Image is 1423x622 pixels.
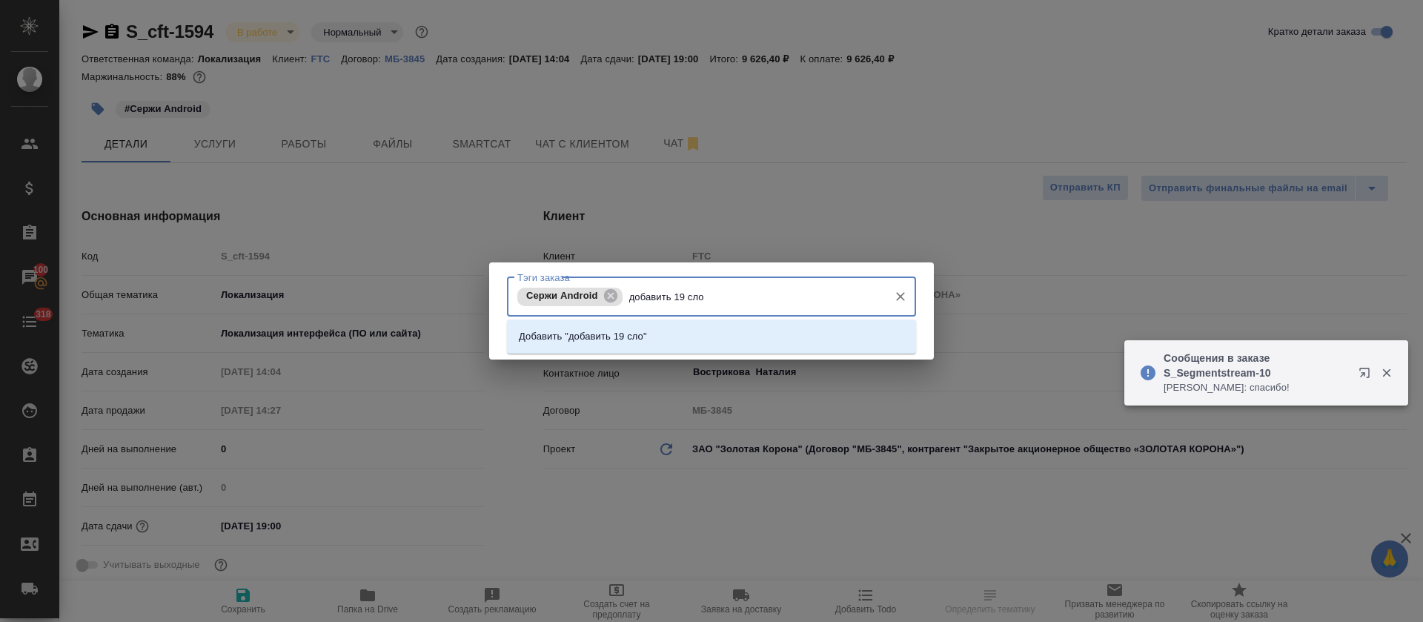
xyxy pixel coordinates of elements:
[1350,358,1385,394] button: Открыть в новой вкладке
[1164,351,1349,380] p: Сообщения в заказе S_Segmentstream-10
[517,290,607,301] span: Сержи Android
[517,288,623,306] div: Сержи Android
[1371,366,1402,380] button: Закрыть
[519,329,647,344] p: Добавить "добавить 19 сло"
[1164,380,1349,395] p: [PERSON_NAME]: спасибо!
[890,286,911,307] button: Очистить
